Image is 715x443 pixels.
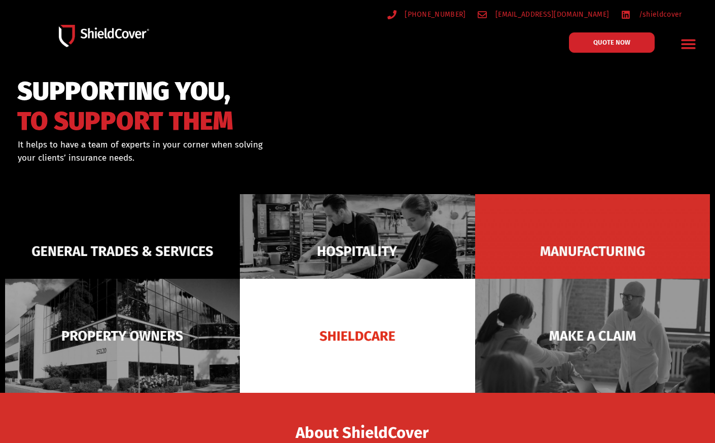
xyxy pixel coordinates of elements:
[387,8,466,21] a: [PHONE_NUMBER]
[569,32,655,53] a: QUOTE NOW
[402,8,466,21] span: [PHONE_NUMBER]
[18,138,403,164] div: It helps to have a team of experts in your corner when solving
[18,152,403,165] p: your clients’ insurance needs.
[296,430,428,440] a: About ShieldCover
[676,32,700,56] div: Menu Toggle
[593,39,630,46] span: QUOTE NOW
[493,8,609,21] span: [EMAIL_ADDRESS][DOMAIN_NAME]
[17,81,233,102] span: SUPPORTING YOU,
[296,427,428,439] span: About ShieldCover
[478,8,609,21] a: [EMAIL_ADDRESS][DOMAIN_NAME]
[59,25,149,47] img: Shield-Cover-Underwriting-Australia-logo-full
[636,8,682,21] span: /shieldcover
[621,8,682,21] a: /shieldcover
